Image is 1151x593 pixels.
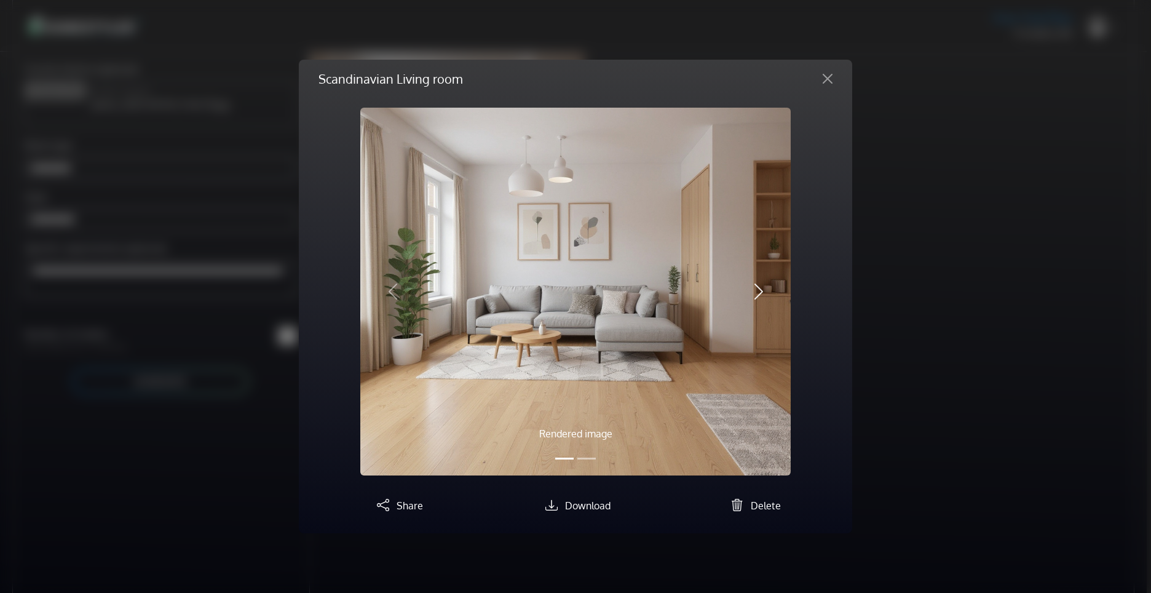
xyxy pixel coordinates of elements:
[751,499,781,512] span: Delete
[397,499,423,512] span: Share
[813,69,842,89] button: Close
[318,70,462,88] h5: Scandinavian Living room
[425,426,726,441] p: Rendered image
[540,499,611,512] a: Download
[360,108,791,476] img: homestyler-20250909-1-ooy8ey.jpg
[726,495,781,514] button: Delete
[565,499,611,512] span: Download
[372,499,423,512] a: Share
[555,452,574,466] button: Slide 1
[577,452,596,466] button: Slide 2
